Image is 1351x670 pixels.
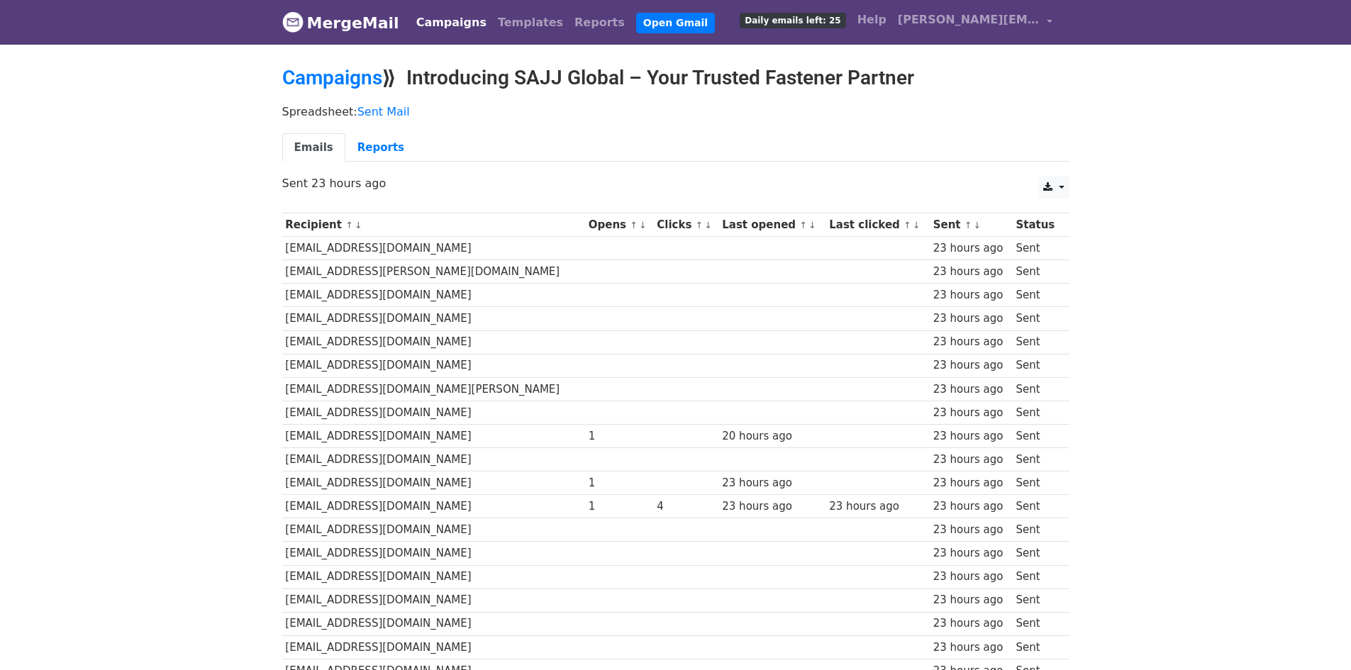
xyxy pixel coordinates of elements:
[904,220,911,230] a: ↑
[1013,401,1062,424] td: Sent
[1013,612,1062,635] td: Sent
[657,498,715,515] div: 4
[808,220,816,230] a: ↓
[696,220,704,230] a: ↑
[282,66,382,89] a: Campaigns
[1013,213,1062,237] th: Status
[964,220,972,230] a: ↑
[411,9,492,37] a: Campaigns
[933,522,1009,538] div: 23 hours ago
[1013,284,1062,307] td: Sent
[722,498,822,515] div: 23 hours ago
[282,354,585,377] td: [EMAIL_ADDRESS][DOMAIN_NAME]
[799,220,807,230] a: ↑
[282,635,585,659] td: [EMAIL_ADDRESS][DOMAIN_NAME]
[933,640,1009,656] div: 23 hours ago
[722,428,822,445] div: 20 hours ago
[1013,377,1062,401] td: Sent
[933,311,1009,327] div: 23 hours ago
[282,377,585,401] td: [EMAIL_ADDRESS][DOMAIN_NAME][PERSON_NAME]
[282,237,585,260] td: [EMAIL_ADDRESS][DOMAIN_NAME]
[653,213,718,237] th: Clicks
[898,11,1040,28] span: [PERSON_NAME][EMAIL_ADDRESS][DOMAIN_NAME]
[1013,424,1062,447] td: Sent
[282,424,585,447] td: [EMAIL_ADDRESS][DOMAIN_NAME]
[282,104,1069,119] p: Spreadsheet:
[1013,518,1062,542] td: Sent
[1013,354,1062,377] td: Sent
[282,612,585,635] td: [EMAIL_ADDRESS][DOMAIN_NAME]
[974,220,982,230] a: ↓
[492,9,569,37] a: Templates
[1013,471,1062,495] td: Sent
[282,307,585,330] td: [EMAIL_ADDRESS][DOMAIN_NAME]
[933,357,1009,374] div: 23 hours ago
[1013,495,1062,518] td: Sent
[933,264,1009,280] div: 23 hours ago
[282,518,585,542] td: [EMAIL_ADDRESS][DOMAIN_NAME]
[933,334,1009,350] div: 23 hours ago
[933,428,1009,445] div: 23 hours ago
[630,220,638,230] a: ↑
[357,105,410,118] a: Sent Mail
[589,475,650,491] div: 1
[1013,542,1062,565] td: Sent
[282,471,585,495] td: [EMAIL_ADDRESS][DOMAIN_NAME]
[718,213,825,237] th: Last opened
[282,330,585,354] td: [EMAIL_ADDRESS][DOMAIN_NAME]
[282,176,1069,191] p: Sent 23 hours ago
[1013,307,1062,330] td: Sent
[1013,635,1062,659] td: Sent
[1013,448,1062,471] td: Sent
[930,213,1013,237] th: Sent
[740,13,845,28] span: Daily emails left: 25
[722,475,822,491] div: 23 hours ago
[1013,260,1062,284] td: Sent
[282,542,585,565] td: [EMAIL_ADDRESS][DOMAIN_NAME]
[282,448,585,471] td: [EMAIL_ADDRESS][DOMAIN_NAME]
[1013,565,1062,588] td: Sent
[282,495,585,518] td: [EMAIL_ADDRESS][DOMAIN_NAME]
[825,213,929,237] th: Last clicked
[282,11,304,33] img: MergeMail logo
[282,284,585,307] td: [EMAIL_ADDRESS][DOMAIN_NAME]
[355,220,362,230] a: ↓
[569,9,630,37] a: Reports
[589,498,650,515] div: 1
[933,569,1009,585] div: 23 hours ago
[933,475,1009,491] div: 23 hours ago
[933,545,1009,562] div: 23 hours ago
[913,220,921,230] a: ↓
[1013,588,1062,612] td: Sent
[282,260,585,284] td: [EMAIL_ADDRESS][PERSON_NAME][DOMAIN_NAME]
[282,8,399,38] a: MergeMail
[933,381,1009,398] div: 23 hours ago
[734,6,851,34] a: Daily emails left: 25
[852,6,892,34] a: Help
[585,213,654,237] th: Opens
[933,240,1009,257] div: 23 hours ago
[282,213,585,237] th: Recipient
[704,220,712,230] a: ↓
[636,13,715,33] a: Open Gmail
[892,6,1058,39] a: [PERSON_NAME][EMAIL_ADDRESS][DOMAIN_NAME]
[933,615,1009,632] div: 23 hours ago
[933,498,1009,515] div: 23 hours ago
[589,428,650,445] div: 1
[1013,237,1062,260] td: Sent
[345,220,353,230] a: ↑
[933,287,1009,303] div: 23 hours ago
[282,588,585,612] td: [EMAIL_ADDRESS][DOMAIN_NAME]
[1013,330,1062,354] td: Sent
[639,220,647,230] a: ↓
[282,401,585,424] td: [EMAIL_ADDRESS][DOMAIN_NAME]
[282,565,585,588] td: [EMAIL_ADDRESS][DOMAIN_NAME]
[829,498,926,515] div: 23 hours ago
[282,66,1069,90] h2: ⟫ Introducing SAJJ Global – Your Trusted Fastener Partner
[933,405,1009,421] div: 23 hours ago
[282,133,345,162] a: Emails
[933,592,1009,608] div: 23 hours ago
[933,452,1009,468] div: 23 hours ago
[345,133,416,162] a: Reports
